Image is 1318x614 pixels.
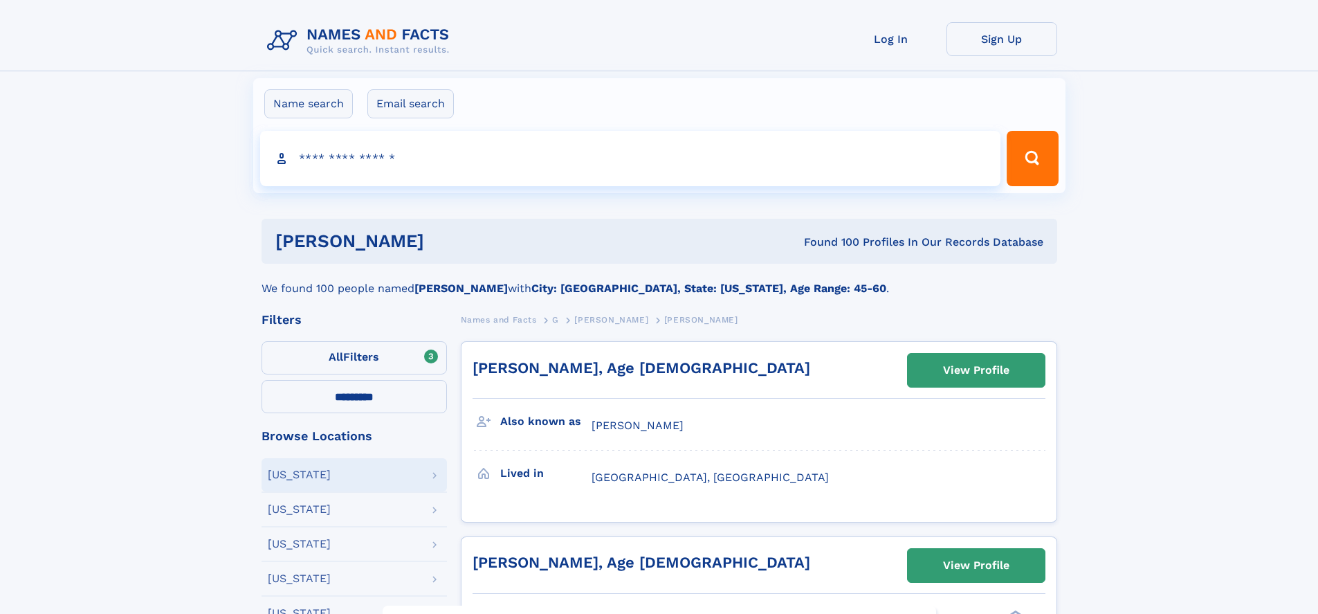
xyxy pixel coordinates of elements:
[473,359,810,377] a: [PERSON_NAME], Age [DEMOGRAPHIC_DATA]
[574,311,648,328] a: [PERSON_NAME]
[260,131,1001,186] input: search input
[275,233,614,250] h1: [PERSON_NAME]
[614,235,1043,250] div: Found 100 Profiles In Our Records Database
[461,311,537,328] a: Names and Facts
[574,315,648,325] span: [PERSON_NAME]
[908,354,1045,387] a: View Profile
[500,410,592,433] h3: Also known as
[946,22,1057,56] a: Sign Up
[367,89,454,118] label: Email search
[943,550,1009,581] div: View Profile
[268,539,331,550] div: [US_STATE]
[1007,131,1058,186] button: Search Button
[268,504,331,515] div: [US_STATE]
[262,430,447,442] div: Browse Locations
[943,354,1009,386] div: View Profile
[329,350,343,363] span: All
[262,341,447,374] label: Filters
[552,311,559,328] a: G
[268,573,331,584] div: [US_STATE]
[473,554,810,571] a: [PERSON_NAME], Age [DEMOGRAPHIC_DATA]
[664,315,738,325] span: [PERSON_NAME]
[531,282,886,295] b: City: [GEOGRAPHIC_DATA], State: [US_STATE], Age Range: 45-60
[836,22,946,56] a: Log In
[414,282,508,295] b: [PERSON_NAME]
[262,264,1057,297] div: We found 100 people named with .
[908,549,1045,582] a: View Profile
[264,89,353,118] label: Name search
[262,22,461,60] img: Logo Names and Facts
[592,419,684,432] span: [PERSON_NAME]
[552,315,559,325] span: G
[500,462,592,485] h3: Lived in
[268,469,331,480] div: [US_STATE]
[592,471,829,484] span: [GEOGRAPHIC_DATA], [GEOGRAPHIC_DATA]
[262,314,447,326] div: Filters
